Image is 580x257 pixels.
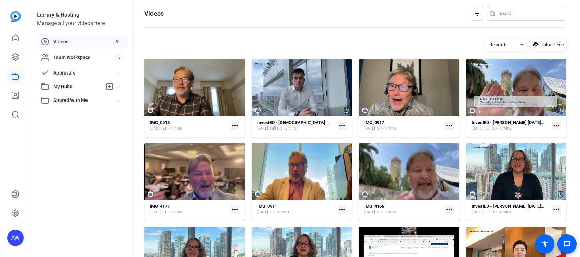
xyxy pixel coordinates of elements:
[257,204,277,209] strong: IMG_0911
[270,126,297,131] span: Full HD - 2 mins
[150,120,228,131] a: IMG_0918[DATE]SD - 4 mins
[364,120,384,125] strong: IMG_0917
[489,42,506,48] span: Recent
[53,69,117,77] span: Approvals
[472,209,483,215] span: [DATE]
[37,11,128,19] div: Library & Hosting
[257,204,335,215] a: IMG_0911[DATE]SD - 4 mins
[472,126,483,131] span: [DATE]
[364,120,442,131] a: IMG_0917[DATE]SD - 4 mins
[162,209,182,215] span: SD - 3 mins
[37,80,128,93] mat-expansion-panel-header: My Hubs
[270,209,289,215] span: SD - 4 mins
[37,66,128,80] mat-expansion-panel-header: Approvals
[257,120,335,131] a: InvestED - [DEMOGRAPHIC_DATA] The golden rule of investing[DATE]Full HD - 2 mins
[230,121,239,130] mat-icon: more_horiz
[37,19,128,27] div: Manage all your videos here
[150,120,170,125] strong: IMG_0918
[150,126,161,131] span: [DATE]
[377,209,396,215] span: SD - 3 mins
[364,204,384,209] strong: IMG_4166
[484,209,511,215] span: Full HD - 4 mins
[472,204,550,215] a: InvestED - [PERSON_NAME] [DATE] - What is Responsible Investments?[DATE]Full HD - 4 mins
[364,204,442,215] a: IMG_4166[DATE]SD - 3 mins
[115,54,124,61] span: 0
[552,121,561,130] mat-icon: more_horiz
[144,10,164,18] h1: Videos
[257,120,380,125] strong: InvestED - [DEMOGRAPHIC_DATA] The golden rule of investing
[472,120,550,131] a: InvestED - [PERSON_NAME] [DATE]- Stocks vs Crypto - Copy[DATE]Full HD - 3 mins
[53,97,117,104] span: Shared With Me
[37,93,128,107] mat-expansion-panel-header: Shared With Me
[53,54,115,61] span: Team Workspace
[150,204,228,215] a: IMG_4177[DATE]SD - 3 mins
[10,11,21,22] img: blue-gradient.svg
[445,205,454,214] mat-icon: more_horiz
[364,209,375,215] span: [DATE]
[113,38,124,45] span: 92
[541,240,549,248] mat-icon: accessibility
[53,83,102,90] span: My Hubs
[530,39,566,51] button: Upload File
[257,209,268,215] span: [DATE]
[377,126,396,131] span: SD - 4 mins
[150,204,170,209] strong: IMG_4177
[7,230,24,246] div: AW
[53,38,113,45] span: Videos
[257,126,268,131] span: [DATE]
[364,126,375,131] span: [DATE]
[150,209,161,215] span: [DATE]
[230,205,239,214] mat-icon: more_horiz
[445,121,454,130] mat-icon: more_horiz
[540,41,564,49] span: Upload File
[473,10,482,18] mat-icon: filter_list
[484,126,511,131] span: Full HD - 3 mins
[338,205,346,214] mat-icon: more_horiz
[162,126,182,131] span: SD - 4 mins
[552,205,561,214] mat-icon: more_horiz
[338,121,346,130] mat-icon: more_horiz
[499,10,561,18] input: Search
[563,240,571,248] mat-icon: message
